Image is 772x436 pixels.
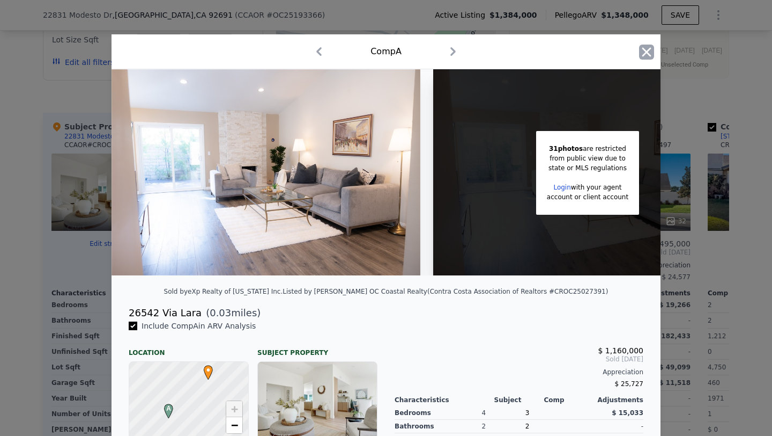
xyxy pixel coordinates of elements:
div: 26542 Via Lara [129,306,202,321]
span: 0.03 [210,307,231,318]
div: • [201,365,207,372]
span: 31 photos [549,145,583,152]
div: Bedrooms [395,406,481,420]
div: Bathrooms [395,420,481,433]
div: 2 [525,420,600,433]
div: Listed by [PERSON_NAME] OC Coastal Realty (Contra Costa Association of Realtors #CROC25027391) [283,288,608,295]
div: are restricted [547,144,628,154]
span: • [201,362,216,378]
div: Characteristics [395,396,494,404]
div: account or client account [547,192,628,202]
div: Location [129,340,249,357]
span: − [231,418,238,432]
div: A [161,404,168,410]
div: 4 [481,406,525,420]
span: Sold [DATE] [395,355,643,364]
img: Property Img [112,69,420,275]
span: $ 1,160,000 [598,346,643,355]
div: Subject [494,396,544,404]
div: Sold by eXp Realty of [US_STATE] Inc . [164,288,283,295]
a: Login [553,184,570,191]
span: $ 25,727 [615,380,643,388]
span: with your agent [571,184,622,191]
div: Comp [544,396,593,404]
span: + [231,402,238,416]
div: Adjustments [593,396,643,404]
span: 3 [525,409,530,417]
div: - [600,420,643,433]
span: A [161,404,176,413]
div: 2 [481,420,525,433]
div: Comp A [370,45,402,58]
a: Zoom out [226,417,242,433]
span: Include Comp A in ARV Analysis [137,322,260,330]
div: Subject Property [257,340,377,357]
span: ( miles) [202,306,261,321]
div: state or MLS regulations [547,163,628,173]
a: Zoom in [226,401,242,417]
div: from public view due to [547,154,628,163]
span: $ 15,033 [612,409,643,417]
div: Appreciation [395,368,643,376]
